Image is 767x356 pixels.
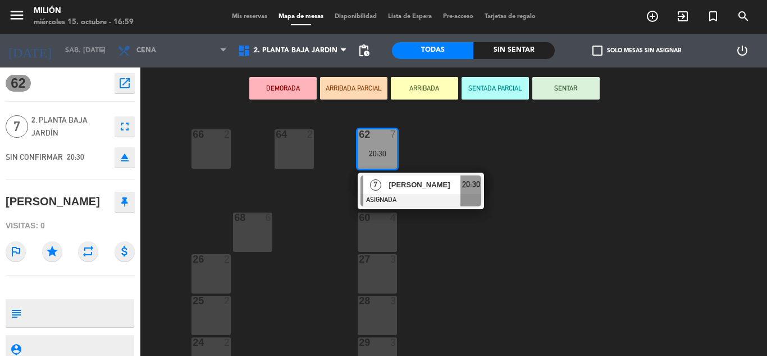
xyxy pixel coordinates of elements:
span: Lista de Espera [382,13,437,20]
label: Solo mesas sin asignar [592,46,681,56]
div: 4 [390,213,397,223]
i: star [42,241,62,262]
i: eject [118,151,131,164]
span: check_box_outline_blank [592,46,602,56]
span: Disponibilidad [329,13,382,20]
div: 3 [390,296,397,306]
span: [PERSON_NAME] [389,179,460,191]
i: outlined_flag [6,241,26,262]
i: open_in_new [118,76,131,90]
div: 7 [390,129,397,139]
i: turned_in_not [706,10,720,23]
span: Tarjetas de regalo [479,13,541,20]
i: repeat [78,241,98,262]
span: Mapa de mesas [273,13,329,20]
div: miércoles 15. octubre - 16:59 [34,17,134,28]
button: menu [8,7,25,28]
i: menu [8,7,25,24]
div: Todas [392,42,473,59]
div: 2 [307,129,314,139]
button: SENTAR [532,77,600,100]
i: attach_money [115,241,135,262]
i: person_pin [10,343,22,355]
div: 3 [390,337,397,348]
button: DEMORADA [249,77,317,100]
span: 7 [6,115,28,138]
span: Cena [136,47,156,55]
div: 6 [266,213,272,223]
span: Mis reservas [226,13,273,20]
button: SENTADA PARCIAL [462,77,529,100]
i: exit_to_app [676,10,690,23]
div: 68 [234,213,235,223]
i: arrow_drop_down [96,44,109,57]
div: 3 [390,254,397,264]
i: fullscreen [118,120,131,133]
span: 2. PLANTA BAJA JARDÍN [31,114,109,139]
button: eject [115,147,135,168]
button: open_in_new [115,73,135,93]
span: pending_actions [357,44,371,57]
i: add_circle_outline [646,10,659,23]
i: search [737,10,750,23]
div: 2 [224,296,231,306]
div: [PERSON_NAME] [6,192,100,211]
div: Milión [34,6,134,17]
button: ARRIBADA [391,77,458,100]
div: Sin sentar [473,42,555,59]
button: ARRIBADA PARCIAL [320,77,387,100]
div: Visitas: 0 [6,216,135,236]
div: 2 [224,337,231,348]
i: subject [10,307,22,319]
span: 7 [370,179,381,191]
span: 20:30 [462,178,480,191]
button: fullscreen [115,116,135,137]
div: 2 [224,129,231,139]
span: Pre-acceso [437,13,479,20]
span: SIN CONFIRMAR [6,152,63,161]
i: power_settings_new [736,44,749,57]
span: 20:30 [67,152,84,161]
div: 20:30 [358,150,397,157]
span: 2. PLANTA BAJA JARDÍN [254,47,337,55]
span: 62 [6,75,31,92]
div: 2 [224,254,231,264]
